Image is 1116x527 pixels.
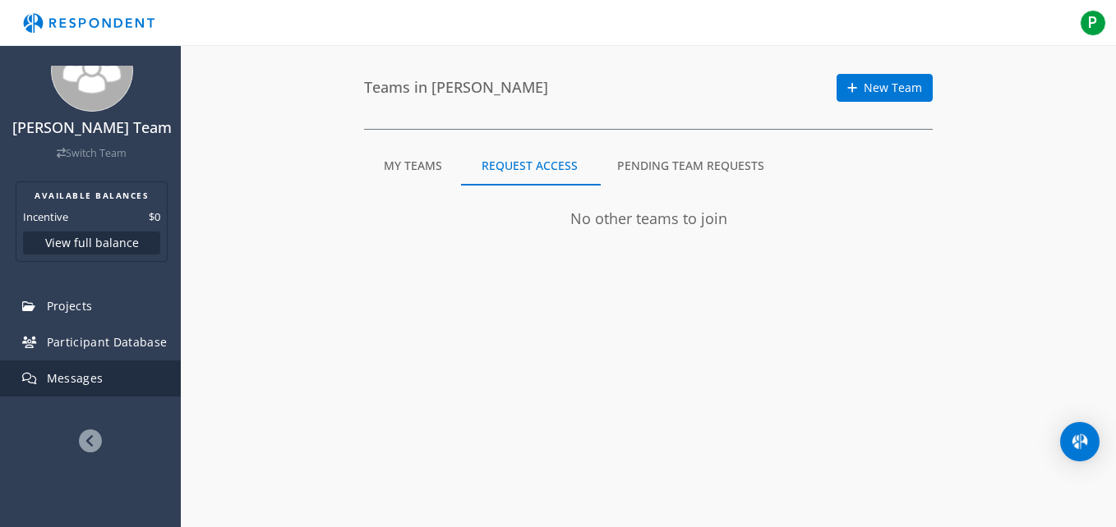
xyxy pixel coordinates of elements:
[1080,10,1106,36] span: P
[597,146,784,186] md-tab-item: Pending Team Requests
[462,146,597,186] md-tab-item: Request Access
[364,80,548,96] h4: Teams in [PERSON_NAME]
[47,370,104,386] span: Messages
[1077,8,1109,38] button: P
[13,7,164,39] img: respondent-logo.png
[11,120,173,136] h4: [PERSON_NAME] Team
[364,146,462,186] md-tab-item: My Teams
[23,231,160,254] button: View full balance
[47,298,93,314] span: Projects
[364,209,933,230] p: No other teams to join
[837,74,933,102] a: New Team
[51,30,133,112] img: team_avatar_256.png
[57,146,127,160] a: Switch Team
[16,181,168,262] section: Balance summary
[23,189,160,202] h2: AVAILABLE BALANCES
[23,209,68,225] dt: Incentive
[1060,422,1100,461] div: Open Intercom Messenger
[149,209,160,225] dd: $0
[47,334,168,350] span: Participant Database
